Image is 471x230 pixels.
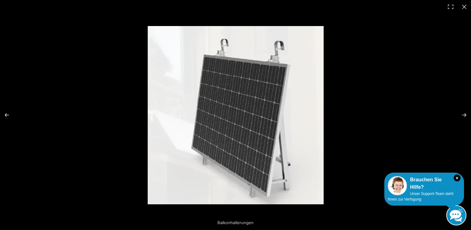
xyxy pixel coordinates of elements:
[388,176,460,191] div: Brauchen Sie Hilfe?
[171,216,301,229] div: Balkonhalterungen
[388,192,453,201] span: Unser Support-Team steht Ihnen zur Verfügung
[148,26,324,204] img: Befestigung Solarpaneele
[454,175,460,181] i: Schließen
[388,176,407,195] img: Customer service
